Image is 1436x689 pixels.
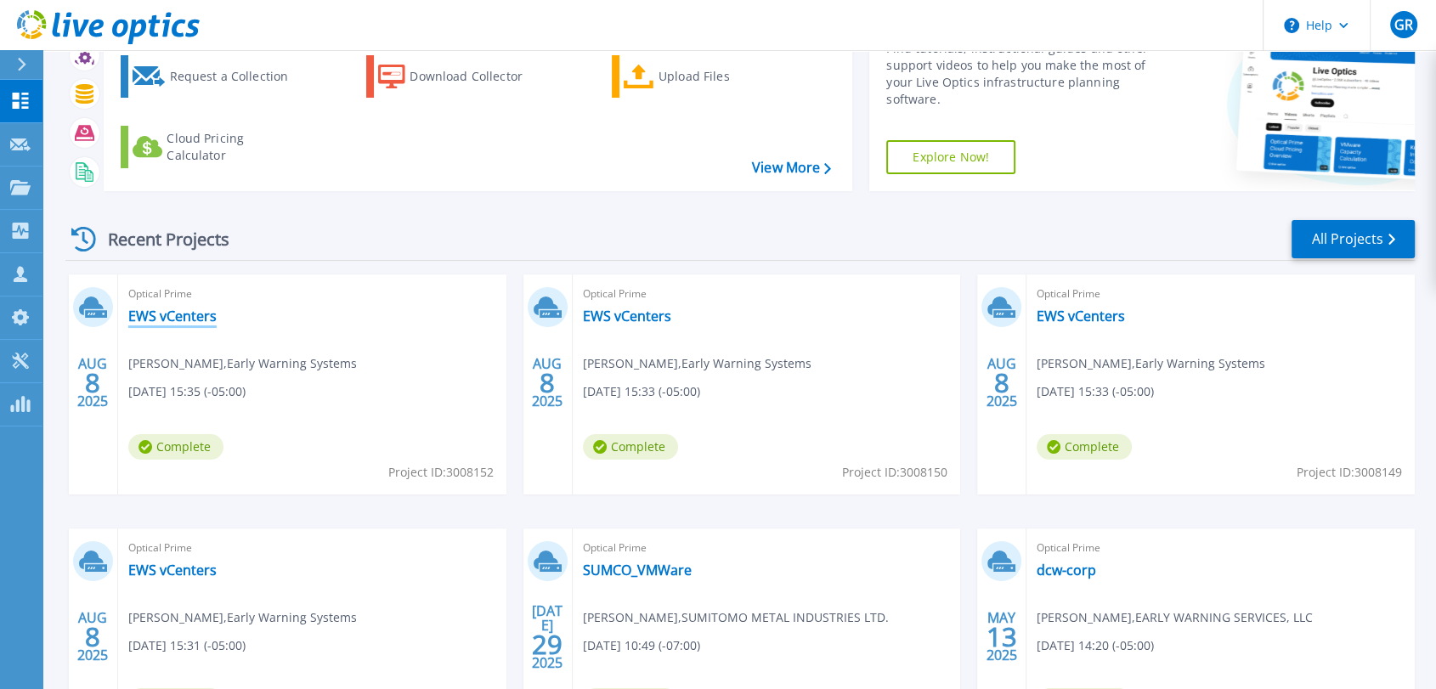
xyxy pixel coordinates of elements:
a: View More [752,160,831,176]
span: [PERSON_NAME] , Early Warning Systems [128,354,357,373]
a: SUMCO_VMWare [583,562,692,579]
a: EWS vCenters [128,562,217,579]
span: 13 [987,630,1017,644]
div: [DATE] 2025 [531,606,563,668]
a: EWS vCenters [583,308,671,325]
span: Project ID: 3008152 [388,463,494,482]
div: Upload Files [659,59,794,93]
span: Optical Prime [1037,285,1405,303]
span: [PERSON_NAME] , EARLY WARNING SERVICES, LLC [1037,608,1313,627]
div: AUG 2025 [76,606,109,668]
span: [PERSON_NAME] , Early Warning Systems [1037,354,1265,373]
div: AUG 2025 [76,352,109,414]
a: All Projects [1292,220,1415,258]
span: [DATE] 14:20 (-05:00) [1037,636,1154,655]
a: Download Collector [366,55,556,98]
span: Optical Prime [583,539,951,557]
span: [DATE] 15:31 (-05:00) [128,636,246,655]
span: [DATE] 10:49 (-07:00) [583,636,700,655]
span: Complete [1037,434,1132,460]
span: 8 [85,376,100,390]
span: Project ID: 3008150 [842,463,947,482]
div: Cloud Pricing Calculator [167,130,302,164]
div: Recent Projects [65,218,252,260]
a: Upload Files [612,55,801,98]
span: GR [1394,18,1412,31]
a: Request a Collection [121,55,310,98]
div: AUG 2025 [531,352,563,414]
span: Optical Prime [583,285,951,303]
span: Complete [583,434,678,460]
div: Find tutorials, instructional guides and other support videos to help you make the most of your L... [886,40,1162,108]
span: [PERSON_NAME] , SUMITOMO METAL INDUSTRIES LTD. [583,608,889,627]
span: 29 [532,637,563,652]
span: [PERSON_NAME] , Early Warning Systems [583,354,811,373]
div: MAY 2025 [986,606,1018,668]
span: Complete [128,434,223,460]
span: Optical Prime [1037,539,1405,557]
span: Project ID: 3008149 [1297,463,1402,482]
span: 8 [994,376,1009,390]
span: 8 [540,376,555,390]
span: [DATE] 15:35 (-05:00) [128,382,246,401]
span: Optical Prime [128,539,496,557]
a: dcw-corp [1037,562,1096,579]
span: [PERSON_NAME] , Early Warning Systems [128,608,357,627]
div: AUG 2025 [986,352,1018,414]
a: EWS vCenters [128,308,217,325]
a: EWS vCenters [1037,308,1125,325]
a: Explore Now! [886,140,1015,174]
span: 8 [85,630,100,644]
span: [DATE] 15:33 (-05:00) [583,382,700,401]
div: Download Collector [410,59,546,93]
div: Request a Collection [169,59,305,93]
span: [DATE] 15:33 (-05:00) [1037,382,1154,401]
a: Cloud Pricing Calculator [121,126,310,168]
span: Optical Prime [128,285,496,303]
